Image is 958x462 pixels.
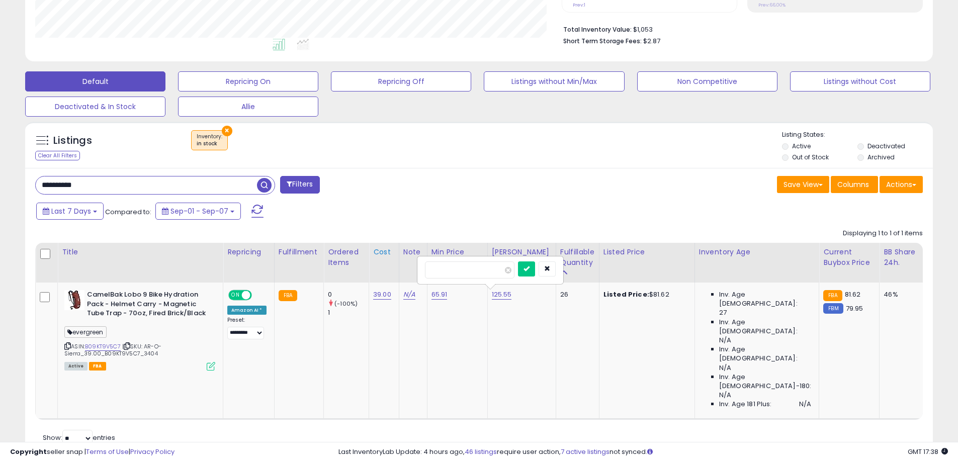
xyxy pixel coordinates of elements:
[227,306,267,315] div: Amazon AI *
[837,179,869,190] span: Columns
[492,290,512,300] a: 125.55
[222,126,232,136] button: ×
[603,290,687,299] div: $81.62
[279,290,297,301] small: FBA
[823,247,875,268] div: Current Buybox Price
[867,153,895,161] label: Archived
[64,362,88,371] span: All listings currently available for purchase on Amazon
[719,373,811,391] span: Inv. Age [DEMOGRAPHIC_DATA]-180:
[331,71,471,91] button: Repricing Off
[373,290,391,300] a: 39.00
[792,153,829,161] label: Out of Stock
[563,37,642,45] b: Short Term Storage Fees:
[823,303,843,314] small: FBM
[87,290,209,321] b: CamelBak Lobo 9 Bike Hydration Pack - Helmet Carry - Magnetic Tube Trap - 70oz, Fired Brick/Black
[36,203,104,220] button: Last 7 Days
[197,140,222,147] div: in stock
[484,71,624,91] button: Listings without Min/Max
[867,142,905,150] label: Deactivated
[89,362,106,371] span: FBA
[53,134,92,148] h5: Listings
[699,247,815,257] div: Inventory Age
[229,291,242,300] span: ON
[884,290,917,299] div: 46%
[563,25,632,34] b: Total Inventory Value:
[884,247,920,268] div: BB Share 24h.
[573,2,585,8] small: Prev: 1
[105,207,151,217] span: Compared to:
[719,400,772,409] span: Inv. Age 181 Plus:
[845,290,861,299] span: 81.62
[130,447,175,456] a: Privacy Policy
[35,151,80,160] div: Clear All Filters
[403,290,415,300] a: N/A
[64,290,84,310] img: 41Ol59APqBL._SL40_.jpg
[643,36,660,46] span: $2.87
[328,247,365,268] div: Ordered Items
[823,290,842,301] small: FBA
[719,363,731,373] span: N/A
[719,391,731,400] span: N/A
[719,336,731,345] span: N/A
[719,308,727,317] span: 27
[328,308,369,317] div: 1
[719,290,811,308] span: Inv. Age [DEMOGRAPHIC_DATA]:
[64,326,107,338] span: evergreen
[777,176,829,193] button: Save View
[563,23,915,35] li: $1,053
[908,447,948,456] span: 2025-09-15 17:38 GMT
[603,290,649,299] b: Listed Price:
[431,247,483,257] div: Min Price
[719,318,811,336] span: Inv. Age [DEMOGRAPHIC_DATA]:
[25,97,165,117] button: Deactivated & In Stock
[831,176,878,193] button: Columns
[62,247,219,257] div: Title
[280,176,319,194] button: Filters
[178,71,318,91] button: Repricing On
[843,229,923,238] div: Displaying 1 to 1 of 1 items
[51,206,91,216] span: Last 7 Days
[603,247,690,257] div: Listed Price
[85,342,121,351] a: B09KT9V5C7
[880,176,923,193] button: Actions
[25,71,165,91] button: Default
[227,247,270,257] div: Repricing
[338,447,948,457] div: Last InventoryLab Update: 4 hours ago, require user action, not synced.
[279,247,319,257] div: Fulfillment
[227,317,267,339] div: Preset:
[43,433,115,442] span: Show: entries
[560,290,591,299] div: 26
[10,447,47,456] strong: Copyright
[10,447,175,457] div: seller snap | |
[86,447,129,456] a: Terms of Use
[334,300,358,308] small: (-100%)
[250,291,267,300] span: OFF
[64,342,161,357] span: | SKU: AR-O-Sierra_39.00_B09KT9V5C7_3404
[492,247,552,257] div: [PERSON_NAME]
[373,247,395,257] div: Cost
[64,290,215,369] div: ASIN:
[758,2,786,8] small: Prev: 66.00%
[637,71,777,91] button: Non Competitive
[799,400,811,409] span: N/A
[465,447,497,456] a: 46 listings
[328,290,369,299] div: 0
[782,130,933,140] p: Listing States:
[790,71,930,91] button: Listings without Cost
[403,247,423,257] div: Note
[719,345,811,363] span: Inv. Age [DEMOGRAPHIC_DATA]:
[170,206,228,216] span: Sep-01 - Sep-07
[155,203,241,220] button: Sep-01 - Sep-07
[561,447,609,456] a: 7 active listings
[431,290,448,300] a: 65.91
[792,142,811,150] label: Active
[178,97,318,117] button: Allie
[846,304,863,313] span: 79.95
[197,133,222,148] span: Inventory :
[560,247,595,268] div: Fulfillable Quantity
